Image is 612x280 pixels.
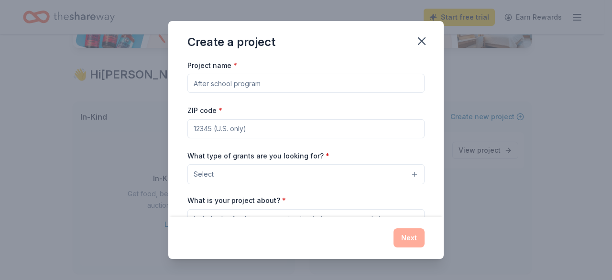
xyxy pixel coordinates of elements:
button: Select [187,164,425,184]
label: ZIP code [187,106,222,115]
div: Create a project [187,34,275,50]
input: 12345 (U.S. only) [187,119,425,138]
input: After school program [187,74,425,93]
span: Select [194,168,214,180]
label: What is your project about? [187,196,286,205]
label: Project name [187,61,237,70]
label: What type of grants are you looking for? [187,151,329,161]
